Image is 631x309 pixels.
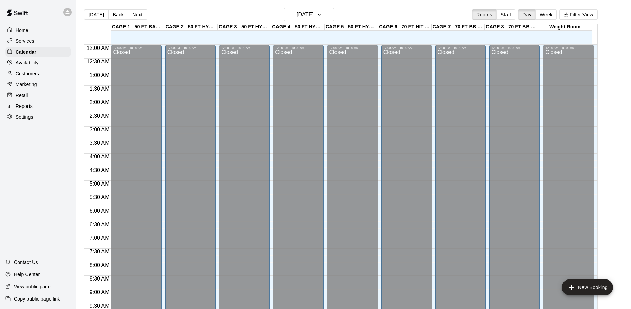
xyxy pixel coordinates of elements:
[5,36,71,46] a: Services
[16,103,33,110] p: Reports
[16,27,28,34] p: Home
[378,24,431,31] div: CAGE 6 - 70 FT HIT TRAX
[383,46,430,50] div: 12:00 AM – 10:00 AM
[88,303,111,309] span: 9:30 AM
[271,24,324,31] div: CAGE 4 - 50 FT HYBRID BB/SB
[88,208,111,214] span: 6:00 AM
[16,38,34,44] p: Services
[16,81,37,88] p: Marketing
[5,25,71,35] a: Home
[496,9,516,20] button: Staff
[16,49,36,55] p: Calendar
[5,112,71,122] a: Settings
[16,59,39,66] p: Availability
[88,99,111,105] span: 2:00 AM
[88,113,111,119] span: 2:30 AM
[88,289,111,295] span: 9:00 AM
[16,114,33,120] p: Settings
[88,235,111,241] span: 7:00 AM
[559,9,597,20] button: Filter View
[545,46,592,50] div: 12:00 AM – 10:00 AM
[518,9,536,20] button: Day
[85,45,111,51] span: 12:00 AM
[88,154,111,159] span: 4:00 AM
[128,9,147,20] button: Next
[5,79,71,90] a: Marketing
[472,9,496,20] button: Rooms
[88,221,111,227] span: 6:30 AM
[297,10,314,19] h6: [DATE]
[88,181,111,187] span: 5:00 AM
[16,70,39,77] p: Customers
[218,24,271,31] div: CAGE 3 - 50 FT HYBRID BB/SB
[88,249,111,254] span: 7:30 AM
[88,72,111,78] span: 1:00 AM
[88,262,111,268] span: 8:00 AM
[88,140,111,146] span: 3:30 AM
[88,194,111,200] span: 5:30 AM
[329,46,376,50] div: 12:00 AM – 10:00 AM
[88,167,111,173] span: 4:30 AM
[88,276,111,282] span: 8:30 AM
[16,92,28,99] p: Retail
[5,69,71,79] a: Customers
[108,9,128,20] button: Back
[111,24,164,31] div: CAGE 1 - 50 FT BASEBALL w/ Auto Feeder
[491,46,538,50] div: 12:00 AM – 10:00 AM
[84,9,109,20] button: [DATE]
[88,127,111,132] span: 3:00 AM
[14,271,40,278] p: Help Center
[113,46,159,50] div: 12:00 AM – 10:00 AM
[85,59,111,64] span: 12:30 AM
[5,101,71,111] a: Reports
[164,24,217,31] div: CAGE 2 - 50 FT HYBRID BB/SB
[284,8,334,21] button: [DATE]
[5,58,71,68] a: Availability
[538,24,591,31] div: Weight Room
[437,46,484,50] div: 12:00 AM – 10:00 AM
[562,279,613,295] button: add
[485,24,538,31] div: CAGE 8 - 70 FT BB (w/ pitching mound)
[88,86,111,92] span: 1:30 AM
[14,295,60,302] p: Copy public page link
[14,283,51,290] p: View public page
[432,24,485,31] div: CAGE 7 - 70 FT BB (w/ pitching mound)
[167,46,214,50] div: 12:00 AM – 10:00 AM
[325,24,378,31] div: CAGE 5 - 50 FT HYBRID SB/BB
[5,90,71,100] a: Retail
[221,46,268,50] div: 12:00 AM – 10:00 AM
[5,47,71,57] a: Calendar
[14,259,38,266] p: Contact Us
[535,9,557,20] button: Week
[275,46,322,50] div: 12:00 AM – 10:00 AM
